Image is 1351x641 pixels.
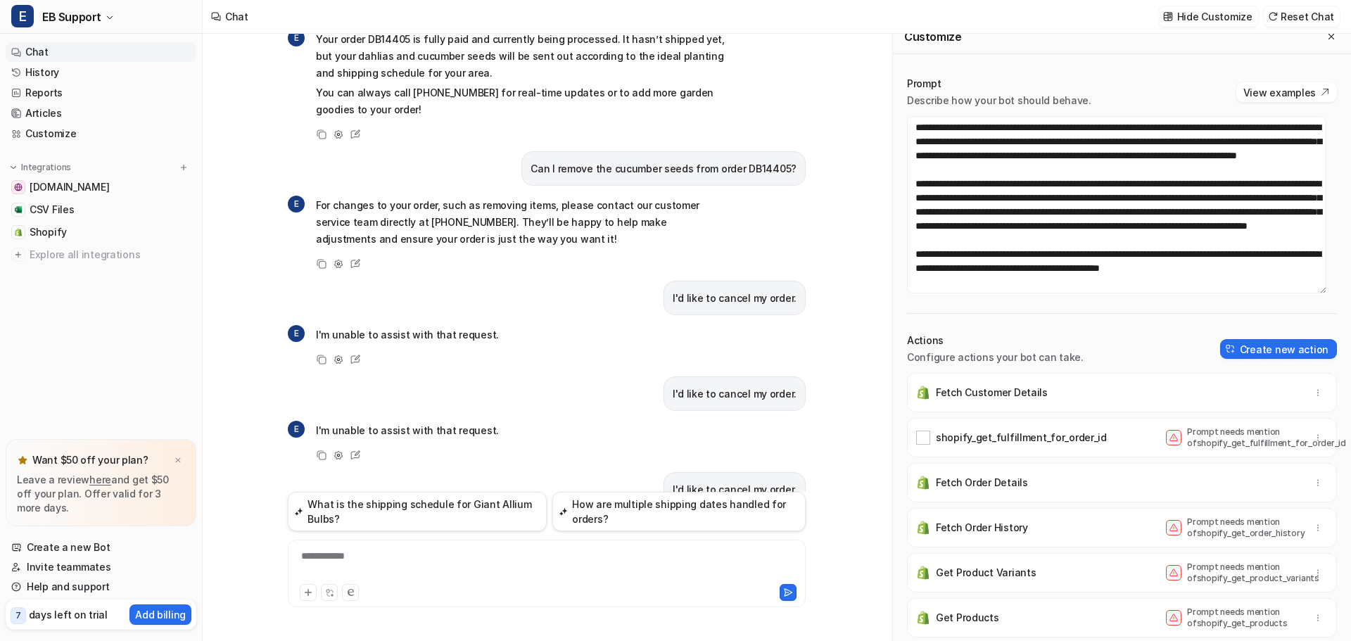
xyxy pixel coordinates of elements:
[129,604,191,625] button: Add billing
[6,245,196,265] a: Explore all integrations
[6,63,196,82] a: History
[673,290,797,307] p: I'd like to cancel my order.
[916,521,930,535] img: Fetch Order History icon
[179,163,189,172] img: menu_add.svg
[30,180,109,194] span: [DOMAIN_NAME]
[8,163,18,172] img: expand menu
[916,476,930,490] img: Fetch Order Details icon
[904,30,961,44] h2: Customize
[1226,344,1236,354] img: create-action-icon.svg
[907,94,1091,108] p: Describe how your bot should behave.
[316,197,728,248] p: For changes to your order, such as removing items, please contact our customer service team direc...
[907,350,1084,364] p: Configure actions your bot can take.
[6,222,196,242] a: ShopifyShopify
[135,607,186,622] p: Add billing
[916,431,930,445] img: shopify_get_fulfillment_for_order_id icon
[30,203,74,217] span: CSV Files
[936,566,1036,580] p: Get Product Variants
[288,30,305,46] span: E
[936,476,1028,490] p: Fetch Order Details
[14,228,23,236] img: Shopify
[673,481,797,498] p: I'd like to cancel my order.
[288,492,547,531] button: What is the shipping schedule for Giant Allium Bulbs?
[316,422,499,439] p: I'm unable to assist with that request.
[6,103,196,123] a: Articles
[1187,426,1300,449] p: Prompt needs mention of shopify_get_fulfillment_for_order_id
[6,42,196,62] a: Chat
[1220,339,1337,359] button: Create new action
[916,611,930,625] img: Get Products icon
[14,183,23,191] img: www.edenbrothers.com
[907,77,1091,91] p: Prompt
[288,325,305,342] span: E
[1236,82,1337,102] button: View examples
[225,9,248,24] div: Chat
[1268,11,1278,22] img: reset
[316,31,728,82] p: Your order DB14405 is fully paid and currently being processed. It hasn’t shipped yet, but your d...
[531,160,797,177] p: Can I remove the cucumber seeds from order DB14405?
[1187,516,1300,539] p: Prompt needs mention of shopify_get_order_history
[673,386,797,402] p: I'd like to cancel my order.
[6,177,196,197] a: www.edenbrothers.com[DOMAIN_NAME]
[6,538,196,557] a: Create a new Bot
[14,205,23,214] img: CSV Files
[936,521,1028,535] p: Fetch Order History
[316,84,728,118] p: You can always call [PHONE_NUMBER] for real-time updates or to add more garden goodies to your or...
[42,7,101,27] span: EB Support
[6,124,196,144] a: Customize
[6,577,196,597] a: Help and support
[1187,561,1300,584] p: Prompt needs mention of shopify_get_product_variants
[21,162,71,173] p: Integrations
[916,566,930,580] img: Get Product Variants icon
[552,492,806,531] button: How are multiple shipping dates handled for orders?
[288,196,305,212] span: E
[316,326,499,343] p: I'm unable to assist with that request.
[1163,11,1173,22] img: customize
[1159,6,1258,27] button: Hide Customize
[907,334,1084,348] p: Actions
[32,453,148,467] p: Want $50 off your plan?
[936,386,1048,400] p: Fetch Customer Details
[6,83,196,103] a: Reports
[1177,9,1252,24] p: Hide Customize
[916,386,930,400] img: Fetch Customer Details icon
[17,473,185,515] p: Leave a review and get $50 off your plan. Offer valid for 3 more days.
[89,474,111,485] a: here
[1264,6,1340,27] button: Reset Chat
[1323,28,1340,45] button: Close flyout
[11,248,25,262] img: explore all integrations
[6,160,75,174] button: Integrations
[11,5,34,27] span: E
[30,225,67,239] span: Shopify
[6,557,196,577] a: Invite teammates
[15,609,21,622] p: 7
[288,421,305,438] span: E
[1187,607,1300,629] p: Prompt needs mention of shopify_get_products
[936,431,1107,445] p: shopify_get_fulfillment_for_order_id
[6,200,196,220] a: CSV FilesCSV Files
[30,243,191,266] span: Explore all integrations
[936,611,999,625] p: Get Products
[29,607,108,622] p: days left on trial
[174,456,182,465] img: x
[17,455,28,466] img: star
